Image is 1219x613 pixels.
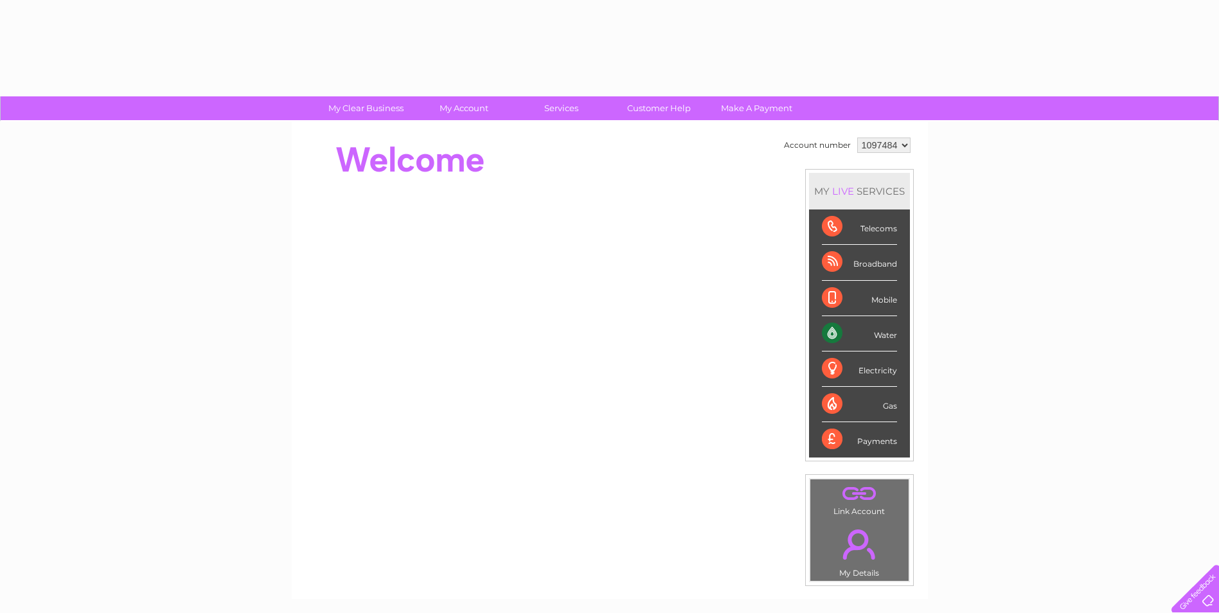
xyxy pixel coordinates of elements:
div: LIVE [830,185,857,197]
div: Mobile [822,281,897,316]
div: Water [822,316,897,351]
div: Payments [822,422,897,457]
div: MY SERVICES [809,173,910,209]
a: My Account [411,96,517,120]
a: . [814,522,905,567]
td: Account number [781,134,854,156]
a: Make A Payment [704,96,810,120]
div: Broadband [822,245,897,280]
td: Link Account [810,479,909,519]
a: Customer Help [606,96,712,120]
a: . [814,483,905,505]
div: Electricity [822,351,897,387]
div: Telecoms [822,209,897,245]
a: My Clear Business [313,96,419,120]
td: My Details [810,519,909,582]
a: Services [508,96,614,120]
div: Gas [822,387,897,422]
